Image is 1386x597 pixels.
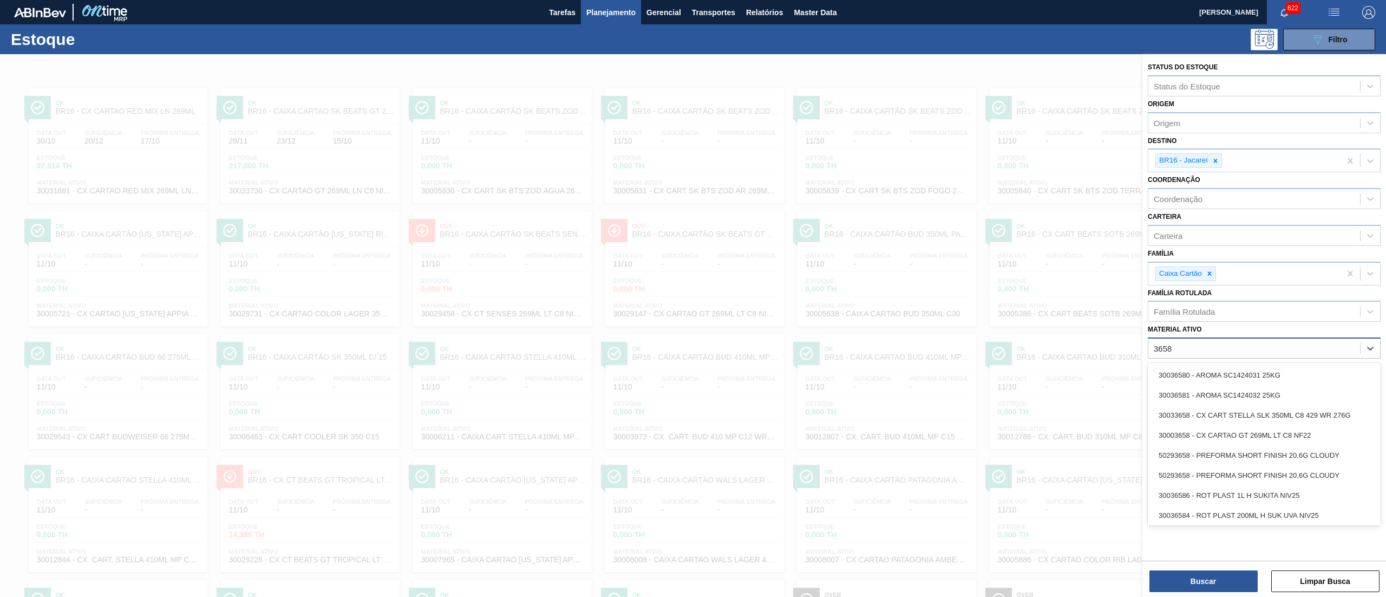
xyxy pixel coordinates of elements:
div: Status do Estoque [1154,81,1220,90]
span: Planejamento [586,6,636,19]
label: Origem [1148,100,1174,108]
div: Família Rotulada [1154,307,1215,316]
span: Filtro [1329,35,1348,44]
div: 30036580 - AROMA SC1424031 25KG [1148,365,1381,385]
button: Filtro [1283,29,1375,50]
img: TNhmsLtSVTkK8tSr43FrP2fwEKptu5GPRR3wAAAABJRU5ErkJggg== [14,8,66,17]
div: Carteira [1154,231,1182,240]
div: 30003658 - CX CARTAO GT 269ML LT C8 NF22 [1148,425,1381,445]
h1: Estoque [11,33,179,46]
div: 30036586 - ROT PLAST 1L H SUKITA NIV25 [1148,485,1381,505]
label: Carteira [1148,213,1181,220]
div: 50293658 - PREFORMA SHORT FINISH 20,6G CLOUDY [1148,465,1381,485]
div: 50293658 - PREFORMA SHORT FINISH 20,6G CLOUDY [1148,445,1381,465]
img: userActions [1328,6,1341,19]
label: Família Rotulada [1148,289,1212,297]
span: Gerencial [646,6,681,19]
label: Coordenação [1148,176,1200,184]
label: Destino [1148,137,1176,145]
img: Logout [1362,6,1375,19]
button: Notificações [1267,5,1302,20]
div: Coordenação [1154,194,1202,204]
div: Caixa Cartão [1156,267,1204,281]
span: Transportes [692,6,735,19]
span: Relatórios [746,6,783,19]
div: 30036584 - ROT PLAST 200ML H SUK UVA NIV25 [1148,505,1381,525]
div: Origem [1154,118,1180,127]
div: BR16 - Jacareí [1156,154,1210,167]
label: Material ativo [1148,326,1202,333]
div: 30036581 - AROMA SC1424032 25KG [1148,385,1381,405]
span: 622 [1285,2,1300,14]
span: Master Data [794,6,836,19]
label: Status do Estoque [1148,63,1218,71]
label: Família [1148,250,1174,257]
div: Pogramando: nenhum usuário selecionado [1251,29,1278,50]
div: 30033658 - CX CART STELLA SLK 350ML C8 429 WR 276G [1148,405,1381,425]
span: Tarefas [549,6,576,19]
